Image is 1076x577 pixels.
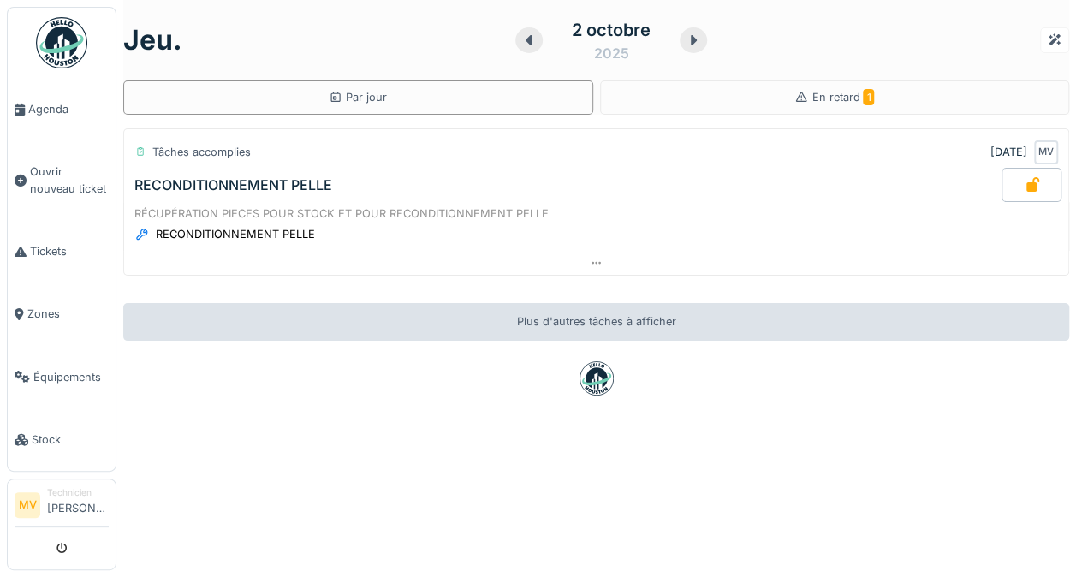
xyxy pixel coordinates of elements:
a: MV Technicien[PERSON_NAME] [15,486,109,527]
img: Badge_color-CXgf-gQk.svg [36,17,87,68]
div: RÉCUPÉRATION PIECES POUR STOCK ET POUR RECONDITIONNEMENT PELLE [134,205,1058,222]
span: Tickets [30,243,109,259]
a: Ouvrir nouveau ticket [8,140,116,220]
div: 2 octobre [572,17,651,43]
span: Stock [32,431,109,448]
a: Équipements [8,346,116,408]
div: Par jour [329,89,387,105]
div: 2025 [594,43,629,63]
div: MV [1034,140,1058,164]
div: Tâches accomplies [152,144,251,160]
span: Agenda [28,101,109,117]
div: Plus d'autres tâches à afficher [123,303,1069,340]
div: RECONDITIONNEMENT PELLE [134,177,332,193]
a: Tickets [8,220,116,283]
a: Stock [8,408,116,471]
span: Équipements [33,369,109,385]
div: [DATE] [990,144,1027,160]
img: badge-BVDL4wpA.svg [580,361,614,396]
span: En retard [811,91,874,104]
h1: jeu. [123,24,182,57]
a: Agenda [8,78,116,140]
div: Technicien [47,486,109,499]
a: Zones [8,283,116,345]
div: RECONDITIONNEMENT PELLE [156,226,315,242]
li: [PERSON_NAME] [47,486,109,523]
li: MV [15,492,40,518]
span: 1 [863,89,874,105]
span: Ouvrir nouveau ticket [30,164,109,196]
span: Zones [27,306,109,322]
